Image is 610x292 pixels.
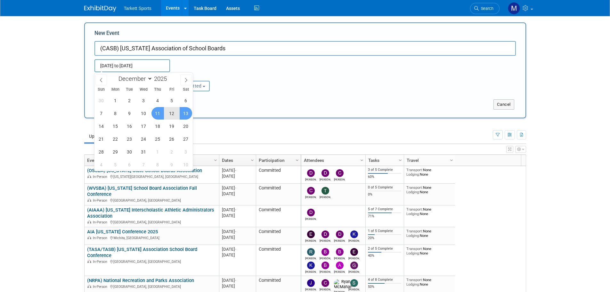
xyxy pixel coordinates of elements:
div: None None [406,278,452,287]
div: 1 of 5 Complete [368,229,401,233]
a: Attendees [304,155,361,166]
span: Lodging: [406,190,420,194]
div: [DATE] [222,246,253,252]
span: In-Person [93,220,109,224]
span: Tarkett Sports [124,6,151,11]
span: Column Settings [295,158,300,163]
img: Dennis Regan [321,230,329,238]
a: Participation [259,155,297,166]
span: Column Settings [449,158,454,163]
span: January 5, 2026 [109,158,122,171]
span: Search [479,6,493,11]
span: December 12, 2025 [166,107,178,120]
img: Mathieu Martel [508,2,520,14]
span: Thu [150,88,165,92]
div: 71% [368,214,401,219]
td: Committed [256,184,301,205]
span: December 26, 2025 [166,133,178,145]
div: Chris Wedge [320,287,331,291]
div: Brandon Parrott [320,269,331,273]
span: December 17, 2025 [137,120,150,132]
span: Lodging: [406,212,420,216]
div: Kevin Fontaine [305,269,316,273]
span: In-Person [93,236,109,240]
div: [DATE] [222,252,253,258]
img: In-Person Event [87,236,91,239]
div: Kelsey Hunter [348,238,360,242]
td: Committed [256,205,301,227]
span: December 2, 2025 [123,94,136,107]
img: Emma Bohn [307,230,315,238]
img: Ryan McMahan [334,279,352,289]
td: Committed [256,245,301,276]
span: December 25, 2025 [151,133,164,145]
div: 5 of 7 Complete [368,207,401,212]
span: Transport: [406,207,423,212]
span: Sun [94,88,109,92]
div: Emma Bohn [305,238,316,242]
div: 0 of 5 Complete [368,185,401,190]
div: Dennis Regan [320,238,331,242]
span: December 24, 2025 [137,133,150,145]
span: December 20, 2025 [180,120,192,132]
div: None None [406,246,452,256]
div: Attendance / Format: [94,72,157,80]
div: 20% [368,236,401,240]
img: In-Person Event [87,175,91,178]
span: January 3, 2026 [180,146,192,158]
span: December 23, 2025 [123,133,136,145]
a: (TASA/TASB) [US_STATE] Association School Board Conference [87,246,197,258]
a: Column Settings [249,155,256,164]
div: Aaron Kirby [334,269,345,273]
a: (AIAAA) [US_STATE] Interscholastic Athletic Administrators Association [87,207,214,219]
span: December 13, 2025 [180,107,192,120]
span: Transport: [406,185,423,190]
div: Bernie Mulvaney [320,256,331,260]
img: Chris Patton [336,169,344,177]
img: Connor Schlegel [307,187,315,195]
div: [GEOGRAPHIC_DATA], [GEOGRAPHIC_DATA] [87,259,216,264]
a: Event [87,155,215,166]
div: [GEOGRAPHIC_DATA], [GEOGRAPHIC_DATA] [87,284,216,289]
td: Committed [256,227,301,245]
div: None None [406,185,452,195]
input: Year [152,75,172,82]
span: - [235,186,236,190]
a: Dates [222,155,252,166]
span: December 21, 2025 [95,133,108,145]
div: [DATE] [222,283,253,289]
span: January 10, 2026 [180,158,192,171]
span: December 3, 2025 [137,94,150,107]
div: [DATE] [222,229,253,234]
div: None None [406,168,452,177]
div: Jed Easterbrook [305,287,316,291]
div: [DATE] [222,185,253,191]
span: Column Settings [359,158,364,163]
span: Transport: [406,246,423,251]
span: January 8, 2026 [151,158,164,171]
span: Fri [165,88,179,92]
div: [US_STATE][GEOGRAPHIC_DATA], [GEOGRAPHIC_DATA] [87,174,216,179]
img: David Ross [336,230,344,238]
span: December 1, 2025 [109,94,122,107]
span: December 30, 2025 [123,146,136,158]
a: Column Settings [358,155,365,164]
div: [DATE] [222,278,253,283]
img: Kevin Fontaine [307,262,315,269]
span: December 28, 2025 [95,146,108,158]
div: None None [406,207,452,216]
img: Jed Easterbrook [307,279,315,287]
a: Tasks [368,155,400,166]
a: Column Settings [212,155,219,164]
div: Scott George [348,287,360,291]
a: Search [470,3,500,14]
span: - [235,168,236,173]
span: Transport: [406,278,423,282]
span: December 14, 2025 [95,120,108,132]
div: Connor Schlegel [305,195,316,199]
span: December 10, 2025 [137,107,150,120]
select: Month [116,75,152,83]
img: In-Person Event [87,198,91,202]
div: 2 of 5 Complete [368,246,401,251]
span: December 7, 2025 [95,107,108,120]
